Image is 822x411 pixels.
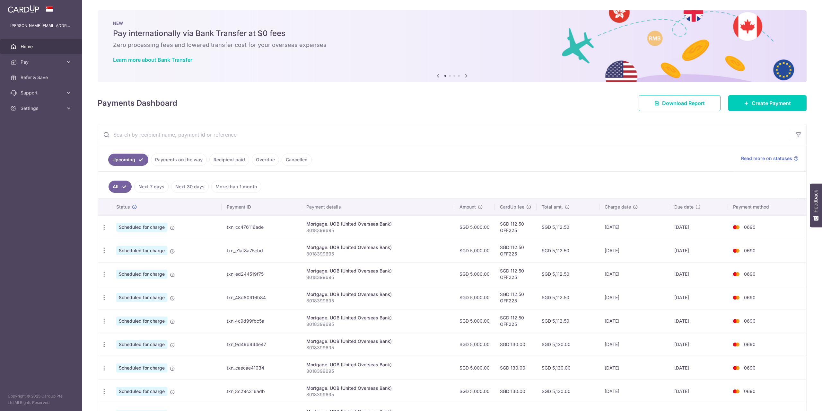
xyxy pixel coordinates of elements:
[454,262,495,286] td: SGD 5,000.00
[744,248,756,253] span: 0690
[495,309,537,333] td: SGD 112.50 OFF225
[669,215,728,239] td: [DATE]
[744,271,756,277] span: 0690
[171,181,209,193] a: Next 30 days
[542,204,563,210] span: Total amt.
[599,380,669,403] td: [DATE]
[730,388,743,395] img: Bank Card
[116,246,167,255] span: Scheduled for charge
[669,262,728,286] td: [DATE]
[222,286,301,309] td: txn_48d80916b84
[306,251,449,257] p: 8018399695
[744,318,756,324] span: 0690
[8,5,39,13] img: CardUp
[730,341,743,348] img: Bank Card
[116,340,167,349] span: Scheduled for charge
[21,59,63,65] span: Pay
[222,333,301,356] td: txn_9d49b944e47
[306,344,449,351] p: 8018399695
[21,105,63,112] span: Settings
[306,368,449,374] p: 8018399695
[669,286,728,309] td: [DATE]
[639,95,721,111] a: Download Report
[669,380,728,403] td: [DATE]
[134,181,169,193] a: Next 7 days
[730,270,743,278] img: Bank Card
[662,99,705,107] span: Download Report
[211,181,261,193] a: More than 1 month
[537,380,599,403] td: SGD 5,130.00
[301,199,454,215] th: Payment details
[306,391,449,398] p: 8018399695
[222,199,301,215] th: Payment ID
[306,227,449,234] p: 8018399695
[306,338,449,344] div: Mortgage. UOB (United Overseas Bank)
[21,90,63,96] span: Support
[222,309,301,333] td: txn_4c9d99fbc5a
[454,333,495,356] td: SGD 5,000.00
[306,244,449,251] div: Mortgage. UOB (United Overseas Bank)
[116,387,167,396] span: Scheduled for charge
[454,356,495,380] td: SGD 5,000.00
[306,385,449,391] div: Mortgage. UOB (United Overseas Bank)
[113,57,192,63] a: Learn more about Bank Transfer
[98,10,807,82] img: Bank transfer banner
[599,333,669,356] td: [DATE]
[537,333,599,356] td: SGD 5,130.00
[306,362,449,368] div: Mortgage. UOB (United Overseas Bank)
[222,215,301,239] td: txn_cc476116ade
[500,204,524,210] span: CardUp fee
[98,124,791,145] input: Search by recipient name, payment id or reference
[744,389,756,394] span: 0690
[116,363,167,372] span: Scheduled for charge
[741,155,799,162] a: Read more on statuses
[113,41,791,49] h6: Zero processing fees and lowered transfer cost for your overseas expenses
[730,294,743,301] img: Bank Card
[116,223,167,232] span: Scheduled for charge
[537,262,599,286] td: SGD 5,112.50
[741,155,792,162] span: Read more on statuses
[744,342,756,347] span: 0690
[728,199,806,215] th: Payment method
[306,268,449,274] div: Mortgage. UOB (United Overseas Bank)
[306,315,449,321] div: Mortgage. UOB (United Overseas Bank)
[222,262,301,286] td: txn_ed244519f75
[306,274,449,281] p: 8018399695
[599,309,669,333] td: [DATE]
[113,21,791,26] p: NEW
[537,286,599,309] td: SGD 5,112.50
[669,309,728,333] td: [DATE]
[116,204,130,210] span: Status
[151,154,207,166] a: Payments on the way
[454,215,495,239] td: SGD 5,000.00
[21,43,63,50] span: Home
[752,99,791,107] span: Create Payment
[209,154,249,166] a: Recipient paid
[454,239,495,262] td: SGD 5,000.00
[669,333,728,356] td: [DATE]
[306,221,449,227] div: Mortgage. UOB (United Overseas Bank)
[495,333,537,356] td: SGD 130.00
[454,380,495,403] td: SGD 5,000.00
[454,286,495,309] td: SGD 5,000.00
[116,317,167,326] span: Scheduled for charge
[454,309,495,333] td: SGD 5,000.00
[730,317,743,325] img: Bank Card
[537,239,599,262] td: SGD 5,112.50
[537,309,599,333] td: SGD 5,112.50
[730,247,743,255] img: Bank Card
[495,262,537,286] td: SGD 112.50 OFF225
[495,356,537,380] td: SGD 130.00
[98,97,177,109] h4: Payments Dashboard
[108,154,148,166] a: Upcoming
[605,204,631,210] span: Charge date
[306,291,449,298] div: Mortgage. UOB (United Overseas Bank)
[109,181,132,193] a: All
[222,356,301,380] td: txn_caecae41034
[495,380,537,403] td: SGD 130.00
[728,95,807,111] a: Create Payment
[282,154,312,166] a: Cancelled
[674,204,694,210] span: Due date
[537,215,599,239] td: SGD 5,112.50
[669,239,728,262] td: [DATE]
